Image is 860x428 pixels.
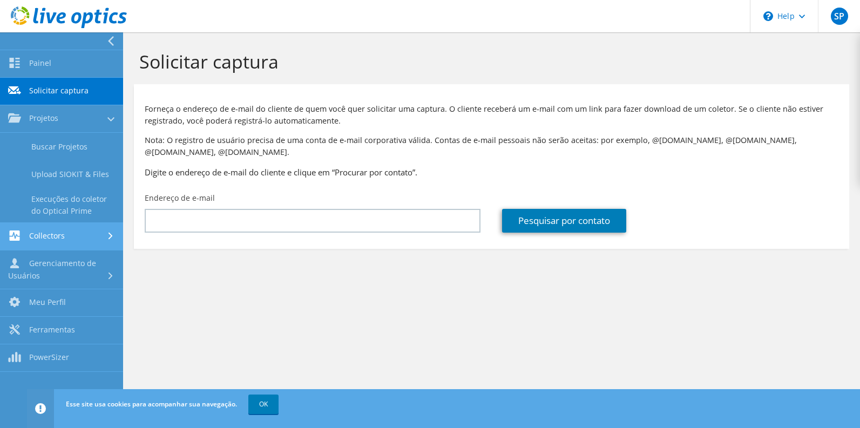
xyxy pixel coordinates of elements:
span: SP [831,8,848,25]
p: Nota: O registro de usuário precisa de uma conta de e-mail corporativa válida. Contas de e-mail p... [145,134,838,158]
a: OK [248,395,279,414]
h1: Solicitar captura [139,50,838,73]
label: Endereço de e-mail [145,193,215,203]
svg: \n [763,11,773,21]
a: Pesquisar por contato [502,209,626,233]
h3: Digite o endereço de e-mail do cliente e clique em “Procurar por contato”. [145,166,838,178]
span: Esse site usa cookies para acompanhar sua navegação. [66,399,237,409]
p: Forneça o endereço de e-mail do cliente de quem você quer solicitar uma captura. O cliente recebe... [145,103,838,127]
